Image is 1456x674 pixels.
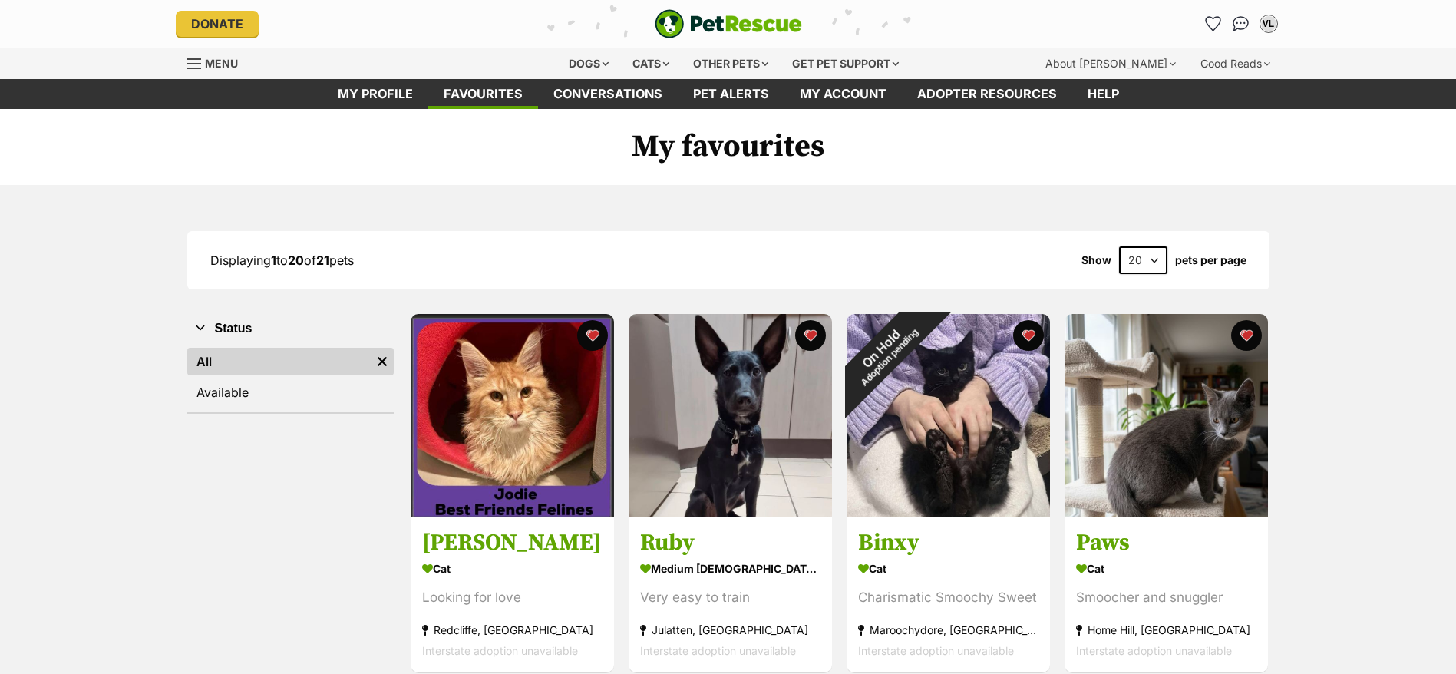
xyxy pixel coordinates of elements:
a: Pet alerts [678,79,784,109]
a: Conversations [1229,12,1253,36]
span: Show [1081,254,1111,266]
a: My account [784,79,902,109]
button: Status [187,319,394,339]
div: Maroochydore, [GEOGRAPHIC_DATA] [858,620,1038,641]
strong: 1 [271,253,276,268]
div: Good Reads [1190,48,1281,79]
button: favourite [577,320,608,351]
span: Interstate adoption unavailable [422,645,578,658]
a: Menu [187,48,249,76]
span: Interstate adoption unavailable [640,645,796,658]
div: Cat [1076,558,1256,580]
ul: Account quick links [1201,12,1281,36]
div: On Hold [817,285,952,419]
div: Dogs [558,48,619,79]
div: Very easy to train [640,588,820,609]
h3: Ruby [640,529,820,558]
a: On HoldAdoption pending [847,505,1050,520]
div: Smoocher and snuggler [1076,588,1256,609]
img: Jodie [411,314,614,517]
div: Looking for love [422,588,603,609]
a: PetRescue [655,9,802,38]
a: All [187,348,371,375]
div: Charismatic Smoochy Sweet [858,588,1038,609]
a: Remove filter [371,348,394,375]
div: About [PERSON_NAME] [1035,48,1187,79]
button: favourite [795,320,826,351]
span: Interstate adoption unavailable [1076,645,1232,658]
strong: 20 [288,253,304,268]
a: Favourites [1201,12,1226,36]
div: Redcliffe, [GEOGRAPHIC_DATA] [422,620,603,641]
div: Home Hill, [GEOGRAPHIC_DATA] [1076,620,1256,641]
a: Available [187,378,394,406]
img: chat-41dd97257d64d25036548639549fe6c8038ab92f7586957e7f3b1b290dea8141.svg [1233,16,1249,31]
a: Binxy Cat Charismatic Smoochy Sweet Maroochydore, [GEOGRAPHIC_DATA] Interstate adoption unavailab... [847,517,1050,673]
a: Ruby medium [DEMOGRAPHIC_DATA] Dog Very easy to train Julatten, [GEOGRAPHIC_DATA] Interstate adop... [629,517,832,673]
div: Julatten, [GEOGRAPHIC_DATA] [640,620,820,641]
div: Other pets [682,48,779,79]
span: Adoption pending [859,327,920,388]
a: Favourites [428,79,538,109]
a: My profile [322,79,428,109]
span: Interstate adoption unavailable [858,645,1014,658]
a: Donate [176,11,259,37]
button: favourite [1231,320,1262,351]
a: conversations [538,79,678,109]
h3: Binxy [858,529,1038,558]
span: Displaying to of pets [210,253,354,268]
img: Binxy [847,314,1050,517]
img: logo-e224e6f780fb5917bec1dbf3a21bbac754714ae5b6737aabdf751b685950b380.svg [655,9,802,38]
button: favourite [1013,320,1044,351]
div: Cat [858,558,1038,580]
span: Menu [205,57,238,70]
div: Status [187,345,394,412]
div: Get pet support [781,48,910,79]
div: medium [DEMOGRAPHIC_DATA] Dog [640,558,820,580]
a: Paws Cat Smoocher and snuggler Home Hill, [GEOGRAPHIC_DATA] Interstate adoption unavailable favou... [1065,517,1268,673]
a: Adopter resources [902,79,1072,109]
a: Help [1072,79,1134,109]
div: Cats [622,48,680,79]
h3: [PERSON_NAME] [422,529,603,558]
img: Paws [1065,314,1268,517]
label: pets per page [1175,254,1246,266]
strong: 21 [316,253,329,268]
a: [PERSON_NAME] Cat Looking for love Redcliffe, [GEOGRAPHIC_DATA] Interstate adoption unavailable f... [411,517,614,673]
button: My account [1256,12,1281,36]
h3: Paws [1076,529,1256,558]
div: VL [1261,16,1276,31]
img: Ruby [629,314,832,517]
div: Cat [422,558,603,580]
